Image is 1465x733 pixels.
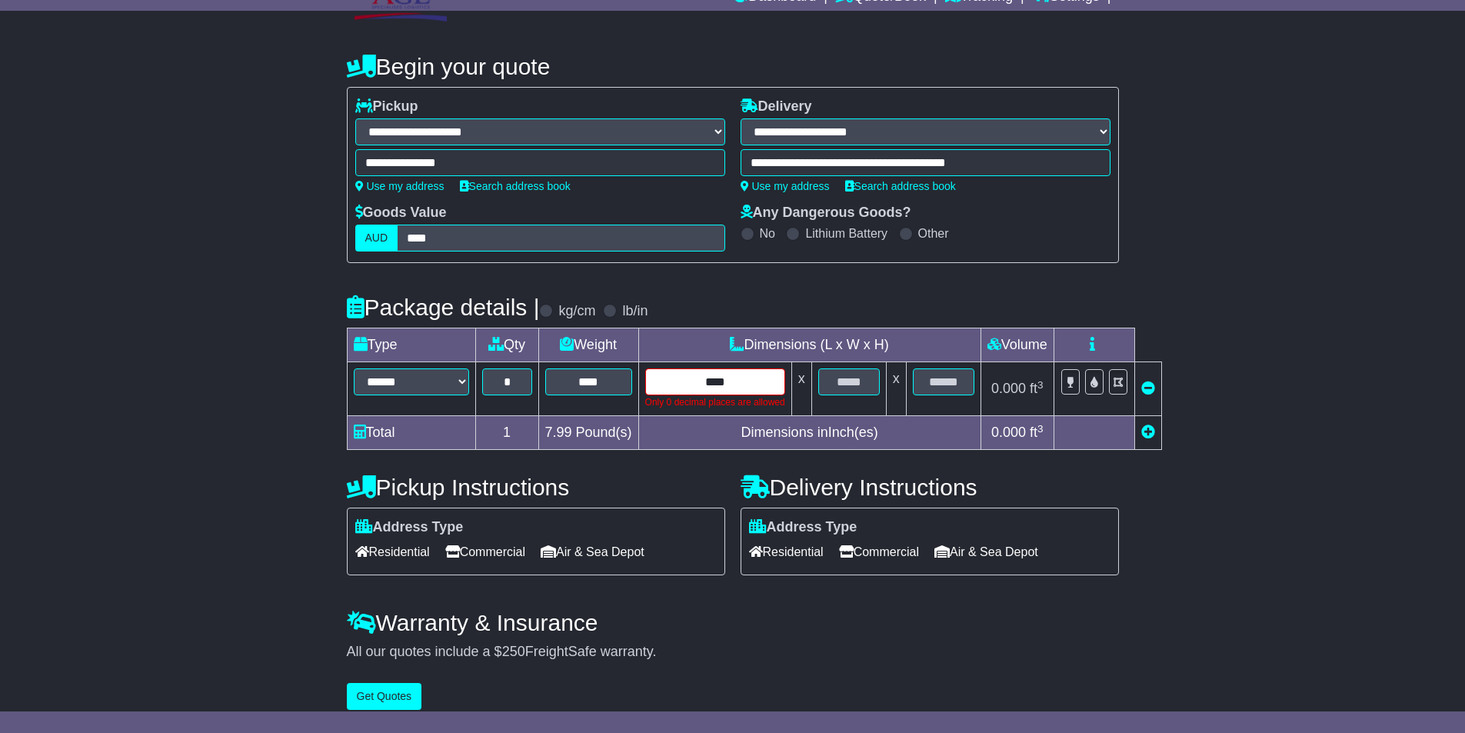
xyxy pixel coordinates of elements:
a: Add new item [1141,425,1155,440]
td: Total [347,416,475,450]
span: Residential [749,540,824,564]
h4: Package details | [347,295,540,320]
a: Use my address [741,180,830,192]
span: ft [1030,425,1044,440]
span: 250 [502,644,525,659]
span: Commercial [839,540,919,564]
label: Address Type [749,519,857,536]
label: lb/in [622,303,648,320]
a: Remove this item [1141,381,1155,396]
h4: Delivery Instructions [741,475,1119,500]
a: Use my address [355,180,444,192]
a: Search address book [845,180,956,192]
td: Pound(s) [538,416,638,450]
td: Weight [538,328,638,362]
label: Lithium Battery [805,226,887,241]
sup: 3 [1037,379,1044,391]
td: Dimensions (L x W x H) [638,328,981,362]
td: Dimensions in Inch(es) [638,416,981,450]
label: kg/cm [558,303,595,320]
td: Type [347,328,475,362]
span: 7.99 [545,425,572,440]
span: Air & Sea Depot [934,540,1038,564]
label: AUD [355,225,398,252]
td: Qty [475,328,538,362]
span: Commercial [445,540,525,564]
span: 0.000 [991,425,1026,440]
label: Address Type [355,519,464,536]
label: Any Dangerous Goods? [741,205,911,222]
td: 1 [475,416,538,450]
a: Search address book [460,180,571,192]
div: All our quotes include a $ FreightSafe warranty. [347,644,1119,661]
span: Air & Sea Depot [541,540,644,564]
label: Pickup [355,98,418,115]
h4: Begin your quote [347,54,1119,79]
h4: Pickup Instructions [347,475,725,500]
label: Goods Value [355,205,447,222]
td: x [791,362,811,416]
span: ft [1030,381,1044,396]
button: Get Quotes [347,683,422,710]
span: 0.000 [991,381,1026,396]
span: Residential [355,540,430,564]
sup: 3 [1037,423,1044,435]
label: Other [918,226,949,241]
td: x [886,362,906,416]
td: Volume [981,328,1054,362]
div: Only 0 decimal places are allowed [645,395,785,409]
label: Delivery [741,98,812,115]
label: No [760,226,775,241]
h4: Warranty & Insurance [347,610,1119,635]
